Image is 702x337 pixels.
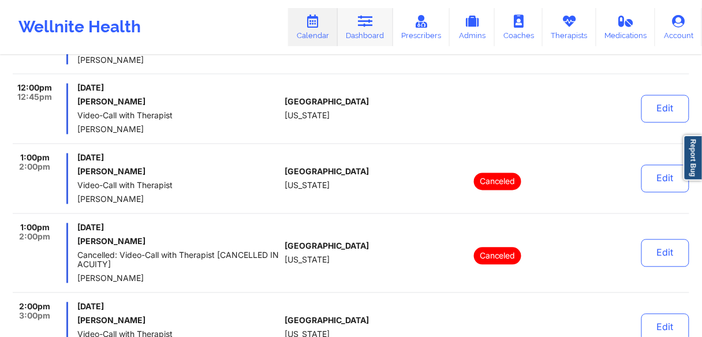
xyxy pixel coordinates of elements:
span: Video-Call with Therapist [77,181,280,190]
a: Medications [596,8,656,46]
a: Admins [450,8,495,46]
span: [US_STATE] [285,111,330,121]
span: 1:00pm [20,153,50,163]
span: [PERSON_NAME] [77,55,280,65]
span: 12:45pm [17,93,52,102]
p: Canceled [474,248,521,265]
a: Dashboard [338,8,393,46]
a: Account [655,8,702,46]
p: Canceled [474,173,521,190]
span: [DATE] [77,223,280,233]
a: Therapists [543,8,596,46]
button: Edit [641,239,689,267]
span: [PERSON_NAME] [77,195,280,204]
a: Report Bug [684,135,702,181]
span: 2:00pm [19,163,50,172]
span: [DATE] [77,302,280,312]
a: Prescribers [393,8,450,46]
span: [GEOGRAPHIC_DATA] [285,242,369,251]
h6: [PERSON_NAME] [77,167,280,177]
span: [GEOGRAPHIC_DATA] [285,98,369,107]
span: [DATE] [77,84,280,93]
span: [GEOGRAPHIC_DATA] [285,316,369,325]
span: [PERSON_NAME] [77,125,280,134]
span: 3:00pm [19,312,50,321]
span: 1:00pm [20,223,50,233]
span: [US_STATE] [285,181,330,190]
a: Coaches [495,8,543,46]
span: 2:00pm [19,302,50,312]
button: Edit [641,165,689,193]
span: [GEOGRAPHIC_DATA] [285,167,369,177]
span: 12:00pm [17,84,52,93]
span: [PERSON_NAME] [77,274,280,283]
span: Video-Call with Therapist [77,111,280,121]
button: Edit [641,95,689,123]
a: Calendar [288,8,338,46]
span: [DATE] [77,153,280,163]
h6: [PERSON_NAME] [77,237,280,246]
span: [US_STATE] [285,256,330,265]
span: 2:00pm [19,233,50,242]
span: Cancelled: Video-Call with Therapist [CANCELLED IN ACUITY] [77,251,280,269]
h6: [PERSON_NAME] [77,316,280,325]
h6: [PERSON_NAME] [77,98,280,107]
